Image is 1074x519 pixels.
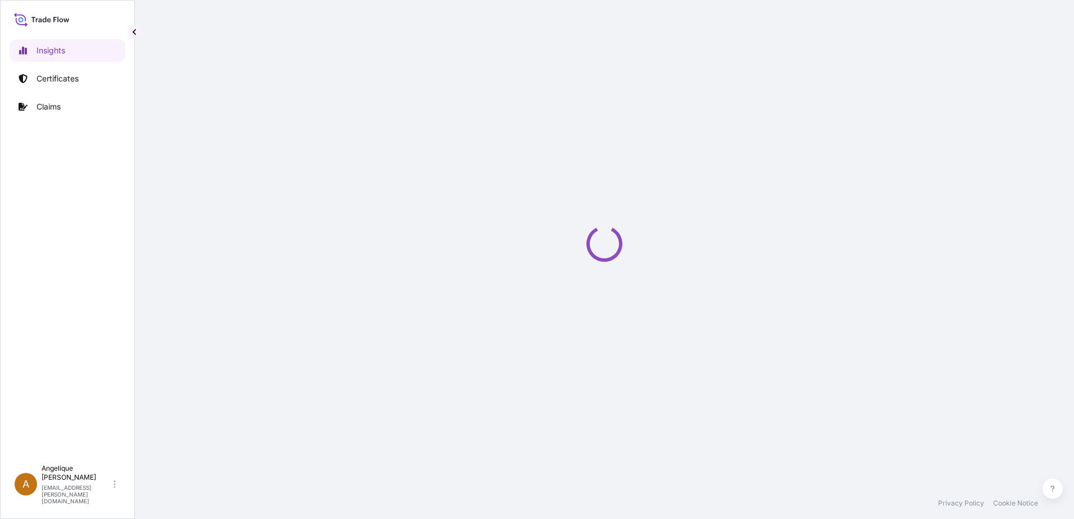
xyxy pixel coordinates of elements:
[42,484,111,504] p: [EMAIL_ADDRESS][PERSON_NAME][DOMAIN_NAME]
[37,45,65,56] p: Insights
[42,464,111,482] p: Angelique [PERSON_NAME]
[993,499,1038,508] a: Cookie Notice
[10,39,125,62] a: Insights
[10,67,125,90] a: Certificates
[22,479,29,490] span: A
[938,499,984,508] a: Privacy Policy
[37,101,61,112] p: Claims
[37,73,79,84] p: Certificates
[10,95,125,118] a: Claims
